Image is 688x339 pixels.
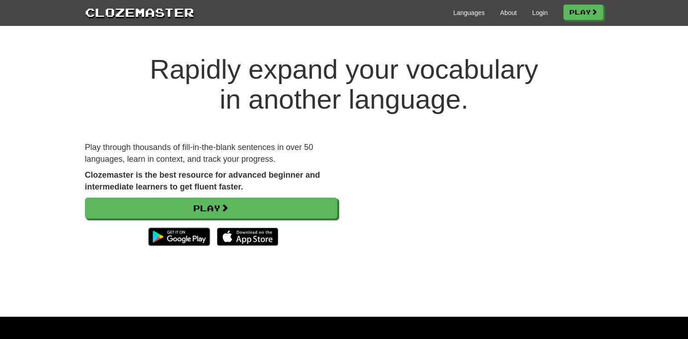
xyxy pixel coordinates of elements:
img: Get it on Google Play [144,223,214,250]
p: Play through thousands of fill-in-the-blank sentences in over 50 languages, learn in context, and... [85,142,337,165]
a: Login [532,8,547,17]
img: Download_on_the_App_Store_Badge_US-UK_135x40-25178aeef6eb6b83b96f5f2d004eda3bffbb37122de64afbaef7... [217,228,278,246]
a: Play [85,198,337,219]
a: Clozemaster [85,4,194,20]
a: Play [563,5,603,20]
strong: Clozemaster is the best resource for advanced beginner and intermediate learners to get fluent fa... [85,170,320,191]
a: Languages [453,8,485,17]
a: About [500,8,517,17]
